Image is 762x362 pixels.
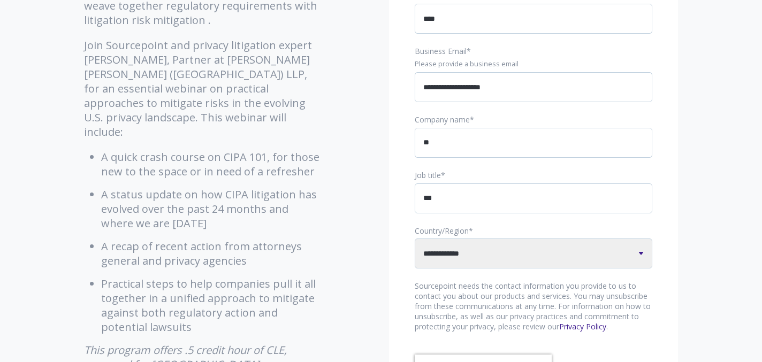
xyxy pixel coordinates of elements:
p: Join Sourcepoint and privacy litigation expert [PERSON_NAME], Partner at [PERSON_NAME] [PERSON_NA... [84,38,322,139]
p: Sourcepoint needs the contact information you provide to us to contact you about our products and... [415,281,652,332]
span: Company name [415,114,470,125]
span: Job title [415,170,441,180]
li: A recap of recent action from attorneys general and privacy agencies [101,239,322,268]
li: A status update on how CIPA litigation has evolved over the past 24 months and where we are [DATE] [101,187,322,230]
span: Business Email [415,46,467,56]
span: Country/Region [415,226,469,236]
legend: Please provide a business email [415,59,652,69]
li: Practical steps to help companies pull it all together in a unified approach to mitigate against ... [101,276,322,334]
li: A quick crash course on CIPA 101, for those new to the space or in need of a refresher [101,150,322,179]
a: Privacy Policy [559,321,606,332]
